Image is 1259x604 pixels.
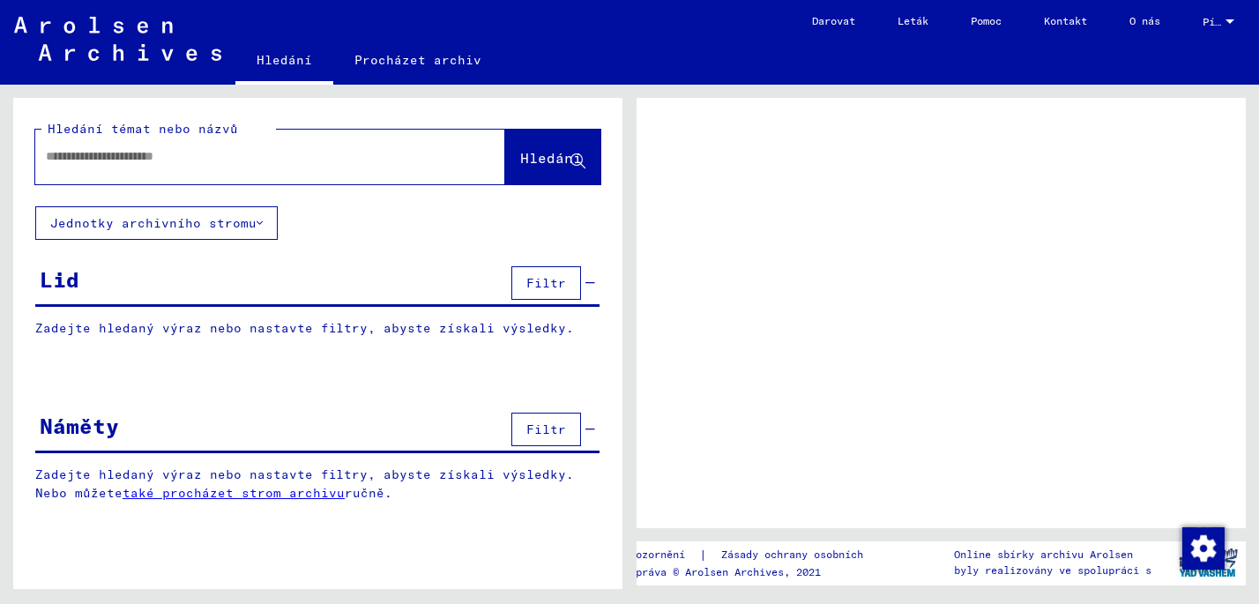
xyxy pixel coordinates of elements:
[580,564,921,580] p: Autorská práva © Arolsen Archives, 2021
[580,546,699,564] a: Právní upozornění
[505,130,600,184] button: Hledání
[511,413,581,446] button: Filtr
[123,485,345,501] a: také procházet strom archivu
[699,546,707,564] font: |
[48,121,238,137] mat-label: Hledání témat nebo názvů
[333,39,503,81] a: Procházet archiv
[1182,527,1225,570] img: Change consent
[954,547,1151,563] p: Online sbírky archivu Arolsen
[1175,541,1241,585] img: yv_logo.png
[1203,16,1222,28] span: Písmeno n
[511,266,581,300] button: Filtr
[35,206,278,240] button: Jednotky archivního stromu
[40,410,119,442] div: Náměty
[526,275,566,291] span: Filtr
[35,319,600,338] p: Zadejte hledaný výraz nebo nastavte filtry, abyste získali výsledky.
[40,264,79,295] div: Lid
[35,466,600,503] p: Zadejte hledaný výraz nebo nastavte filtry, abyste získali výsledky. Nebo můžete ručně.
[14,17,221,61] img: Arolsen_neg.svg
[50,215,257,231] font: Jednotky archivního stromu
[526,421,566,437] span: Filtr
[520,149,582,167] span: Hledání
[707,546,921,564] a: Zásady ochrany osobních údajů
[235,39,333,85] a: Hledání
[954,563,1151,578] p: byly realizovány ve spolupráci s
